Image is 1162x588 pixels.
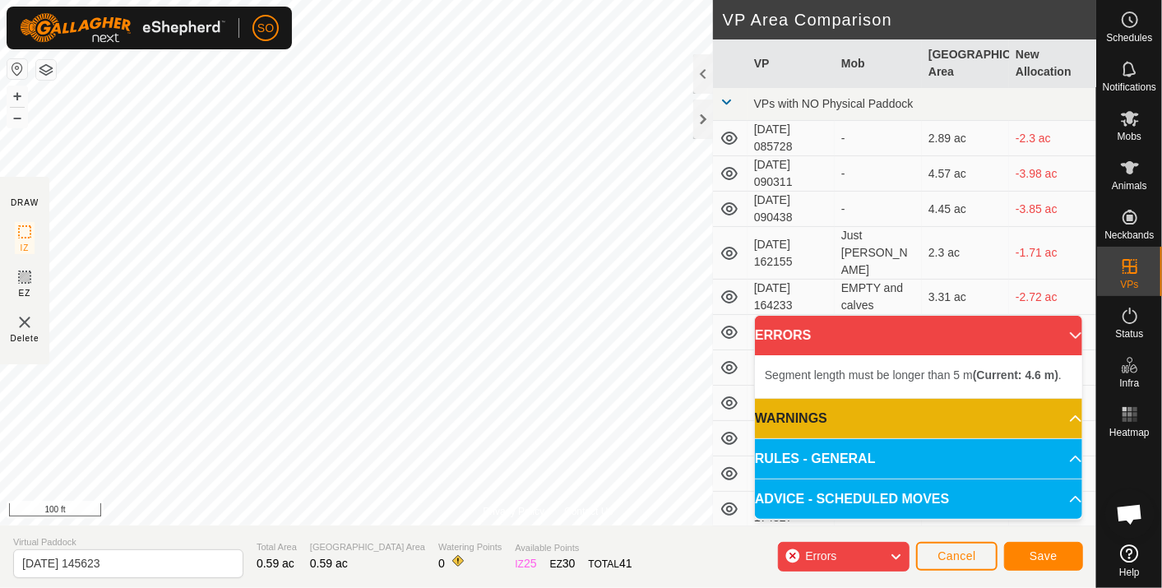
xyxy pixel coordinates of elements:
[748,421,835,456] td: [DATE] 174545
[1009,39,1096,88] th: New Allocation
[916,542,998,571] button: Cancel
[438,540,502,554] span: Watering Points
[748,280,835,315] td: [DATE] 164233
[257,540,297,554] span: Total Area
[11,197,39,209] div: DRAW
[748,315,835,350] td: [DATE] 164406
[524,557,537,570] span: 25
[754,97,914,110] span: VPs with NO Physical Paddock
[755,326,811,345] span: ERRORS
[7,86,27,106] button: +
[7,108,27,127] button: –
[765,368,1062,382] span: Segment length must be longer than 5 m .
[1104,230,1154,240] span: Neckbands
[1097,538,1162,584] a: Help
[1009,156,1096,192] td: -3.98 ac
[310,540,425,554] span: [GEOGRAPHIC_DATA] Area
[1115,329,1143,339] span: Status
[748,456,835,492] td: [DATE] 174725
[841,280,915,314] div: EMPTY and calves
[15,313,35,332] img: VP
[841,165,915,183] div: -
[755,479,1082,519] p-accordion-header: ADVICE - SCHEDULED MOVES
[1009,192,1096,227] td: -3.85 ac
[755,439,1082,479] p-accordion-header: RULES - GENERAL
[564,504,613,519] a: Contact Us
[1030,549,1058,563] span: Save
[748,156,835,192] td: [DATE] 090311
[922,227,1009,280] td: 2.3 ac
[755,355,1082,398] p-accordion-content: ERRORS
[755,449,876,469] span: RULES - GENERAL
[1109,428,1150,438] span: Heatmap
[7,59,27,79] button: Reset Map
[1103,82,1156,92] span: Notifications
[922,192,1009,227] td: 4.45 ac
[1119,378,1139,388] span: Infra
[748,227,835,280] td: [DATE] 162155
[748,386,835,421] td: [DATE] 165758
[723,10,1096,30] h2: VP Area Comparison
[841,130,915,147] div: -
[755,399,1082,438] p-accordion-header: WARNINGS
[20,13,225,43] img: Gallagher Logo
[1105,489,1155,539] div: Open chat
[748,39,835,88] th: VP
[973,368,1058,382] b: (Current: 4.6 m)
[550,555,576,572] div: EZ
[1119,567,1140,577] span: Help
[922,39,1009,88] th: [GEOGRAPHIC_DATA] Area
[589,555,632,572] div: TOTAL
[748,121,835,156] td: [DATE] 085728
[515,555,536,572] div: IZ
[36,60,56,80] button: Map Layers
[438,557,445,570] span: 0
[805,549,836,563] span: Errors
[755,489,949,509] span: ADVICE - SCHEDULED MOVES
[922,156,1009,192] td: 4.57 ac
[13,535,243,549] span: Virtual Paddock
[19,287,31,299] span: EZ
[1118,132,1141,141] span: Mobs
[11,332,39,345] span: Delete
[937,549,976,563] span: Cancel
[748,350,835,386] td: [DATE] 165543
[1009,280,1096,315] td: -2.72 ac
[841,227,915,279] div: Just [PERSON_NAME]
[1009,227,1096,280] td: -1.71 ac
[755,409,827,428] span: WARNINGS
[257,557,294,570] span: 0.59 ac
[1120,280,1138,289] span: VPs
[257,20,274,37] span: SO
[1112,181,1147,191] span: Animals
[835,39,922,88] th: Mob
[1106,33,1152,43] span: Schedules
[1009,121,1096,156] td: -2.3 ac
[922,280,1009,315] td: 3.31 ac
[515,541,632,555] span: Available Points
[562,557,576,570] span: 30
[748,492,835,527] td: [DATE] 174827
[755,316,1082,355] p-accordion-header: ERRORS
[21,242,30,254] span: IZ
[310,557,348,570] span: 0.59 ac
[619,557,632,570] span: 41
[748,192,835,227] td: [DATE] 090438
[483,504,544,519] a: Privacy Policy
[922,121,1009,156] td: 2.89 ac
[841,201,915,218] div: -
[1004,542,1083,571] button: Save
